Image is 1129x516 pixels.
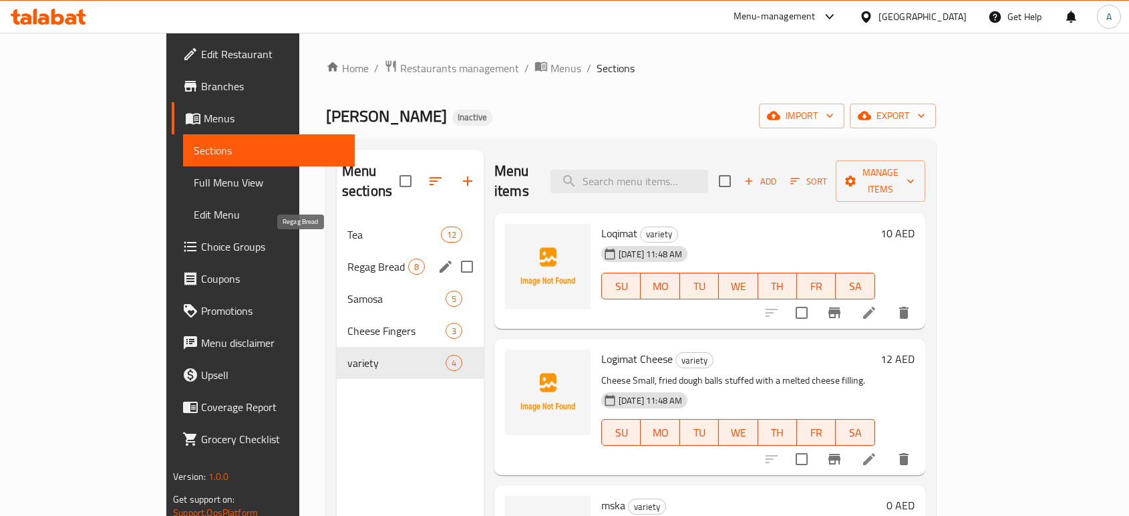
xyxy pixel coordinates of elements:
button: Manage items [836,160,925,202]
span: Sort [790,174,827,189]
span: Select to update [788,445,816,473]
span: Sort sections [420,165,452,197]
button: Sort [787,171,830,192]
a: Menus [172,102,355,134]
span: A [1106,9,1112,24]
a: Edit Restaurant [172,38,355,70]
nav: Menu sections [337,213,484,384]
div: items [408,259,425,275]
span: Samosa [347,291,446,307]
span: TH [764,423,792,442]
span: Sort items [782,171,836,192]
button: Branch-specific-item [818,297,850,329]
span: variety [347,355,446,371]
button: delete [888,297,920,329]
div: items [446,291,462,307]
button: Add [739,171,782,192]
span: WE [724,277,752,296]
span: [PERSON_NAME] [326,101,447,131]
div: variety [675,352,713,368]
div: items [441,227,462,243]
a: Promotions [172,295,355,327]
span: Upsell [201,367,344,383]
span: Coverage Report [201,399,344,415]
button: WE [719,419,758,446]
button: MO [641,273,679,299]
a: Edit Menu [183,199,355,231]
span: Promotions [201,303,344,319]
span: 12 [442,229,462,241]
span: Menus [204,110,344,126]
a: Edit menu item [861,305,877,321]
a: Full Menu View [183,166,355,199]
a: Coupons [172,263,355,295]
span: Logimat Cheese [601,349,673,369]
span: Select section [711,167,739,195]
nav: breadcrumb [326,59,936,77]
a: Menu disclaimer [172,327,355,359]
span: Get support on: [173,491,234,508]
a: Edit menu item [861,451,877,467]
div: items [446,355,462,371]
span: WE [724,423,752,442]
span: Grocery Checklist [201,431,344,447]
span: FR [802,423,830,442]
div: Cheese Fingers3 [337,315,484,347]
a: Menus [534,59,581,77]
div: Menu-management [734,9,816,25]
span: export [860,108,925,124]
span: Menus [550,60,581,76]
span: import [770,108,834,124]
div: Regag Bread8edit [337,251,484,283]
button: SA [836,273,874,299]
span: SU [607,423,635,442]
span: FR [802,277,830,296]
div: variety4 [337,347,484,379]
span: TU [685,277,713,296]
h6: 0 AED [886,496,915,515]
span: variety [629,499,665,515]
button: Add section [452,165,484,197]
span: Version: [173,468,206,485]
button: TH [758,419,797,446]
span: Select all sections [391,167,420,195]
div: Tea [347,227,441,243]
span: 5 [446,293,462,305]
span: Sections [194,142,344,158]
span: 8 [409,261,424,273]
a: Sections [183,134,355,166]
h6: 10 AED [880,224,915,243]
span: MO [646,423,674,442]
span: SA [841,423,869,442]
a: Branches [172,70,355,102]
button: edit [436,257,456,277]
span: [DATE] 11:48 AM [613,248,687,261]
button: import [759,104,844,128]
div: Samosa5 [337,283,484,315]
input: search [550,170,708,193]
span: 4 [446,357,462,370]
span: Loqimat [601,223,637,243]
img: Logimat Cheese [505,350,591,435]
button: WE [719,273,758,299]
li: / [374,60,379,76]
span: TU [685,423,713,442]
span: Cheese Fingers [347,323,446,339]
button: TU [680,273,719,299]
button: SU [601,419,641,446]
div: variety [628,499,666,515]
p: Cheese Small, fried dough balls stuffed with a melted cheese filling. [601,372,875,389]
span: Full Menu View [194,174,344,190]
h6: 12 AED [880,350,915,368]
button: FR [797,419,836,446]
span: [DATE] 11:48 AM [613,394,687,407]
span: variety [676,353,713,368]
button: export [850,104,936,128]
a: Restaurants management [384,59,519,77]
span: Menu disclaimer [201,335,344,351]
span: Manage items [846,164,915,198]
span: Add item [739,171,782,192]
a: Coverage Report [172,391,355,423]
